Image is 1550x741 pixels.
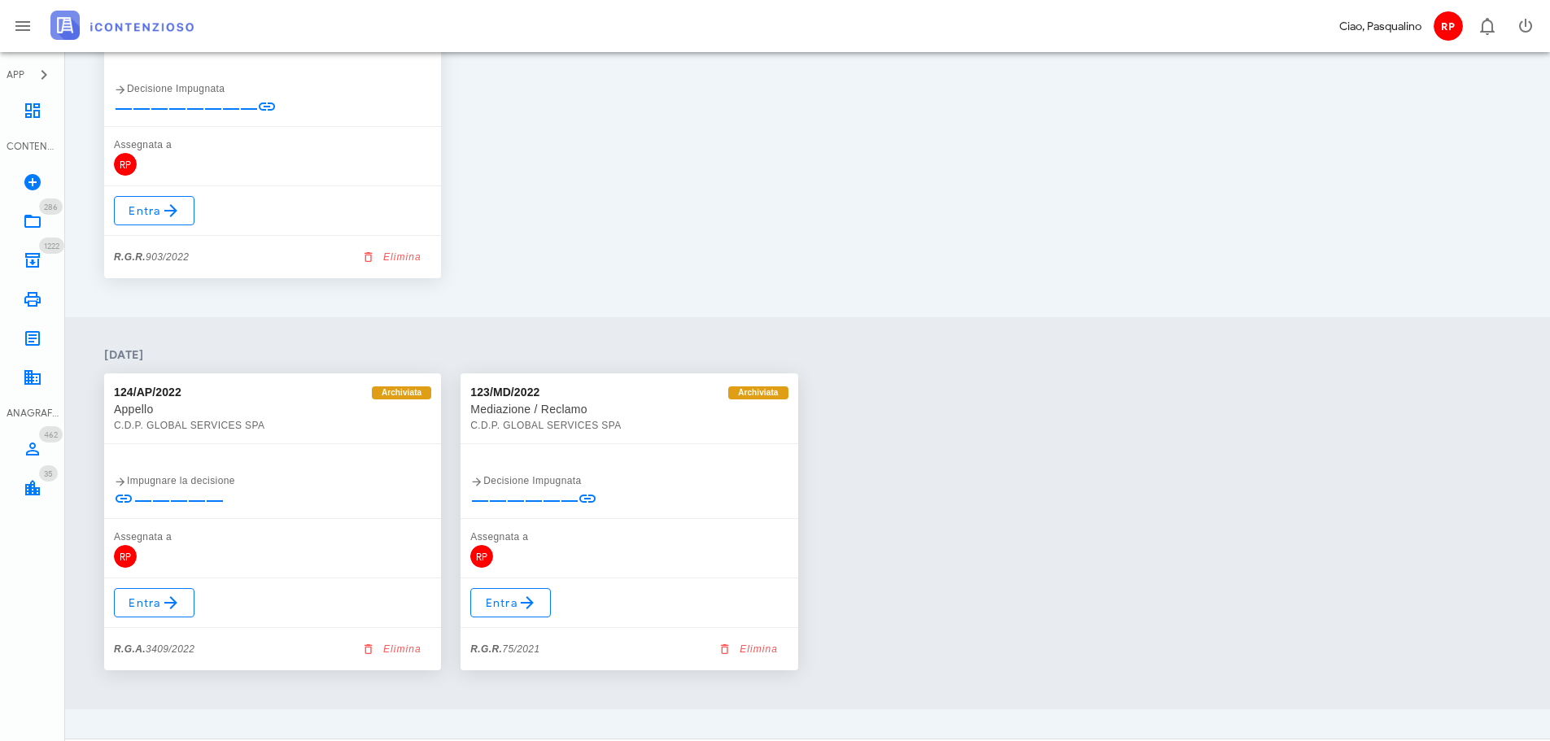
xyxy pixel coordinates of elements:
span: 286 [44,202,58,212]
button: Elimina [354,638,431,660]
div: 123/MD/2022 [470,383,539,401]
div: 3409/2022 [114,641,194,657]
span: 462 [44,429,58,440]
div: C.D.P. GLOBAL SERVICES SPA [470,417,788,434]
div: Assegnata a [114,529,431,545]
a: Entra [114,588,194,617]
span: Distintivo [39,238,64,254]
div: Mediazione / Reclamo [470,401,788,417]
span: RP [114,153,137,176]
a: Entra [114,196,194,225]
div: 124/AP/2022 [114,383,181,401]
div: Assegnata a [470,529,788,545]
span: Entra [128,593,181,612]
span: 1222 [44,241,59,251]
button: RP [1428,7,1467,46]
span: RP [114,545,137,568]
span: Elimina [365,250,421,264]
span: Archiviata [382,386,421,399]
button: Elimina [354,246,431,268]
div: 75/2021 [470,641,539,657]
button: Elimina [711,638,788,660]
span: Elimina [721,642,778,656]
span: Distintivo [39,198,63,215]
a: Entra [470,588,551,617]
span: Elimina [365,642,421,656]
span: 35 [44,469,53,479]
span: RP [470,545,493,568]
h4: [DATE] [104,347,1511,364]
div: Impugnare la decisione [114,473,431,489]
span: Distintivo [39,426,63,442]
div: Assegnata a [114,137,431,153]
div: C.D.P. GLOBAL SERVICES SPA [114,417,431,434]
div: Decisione Impugnata [114,81,431,97]
div: Decisione Impugnata [470,473,788,489]
div: CONTENZIOSO [7,139,59,154]
div: Appello [114,401,431,417]
span: Entra [128,201,181,220]
strong: R.G.A. [114,643,146,655]
span: RP [1434,11,1463,41]
span: Entra [484,593,537,612]
button: Distintivo [1467,7,1506,46]
div: Ciao, Pasqualino [1339,18,1421,35]
div: ANAGRAFICA [7,406,59,421]
img: logo-text-2x.png [50,11,194,40]
span: Archiviata [738,386,778,399]
span: Distintivo [39,465,58,482]
div: 903/2022 [114,249,189,265]
strong: R.G.R. [114,251,146,263]
strong: R.G.R. [470,643,502,655]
